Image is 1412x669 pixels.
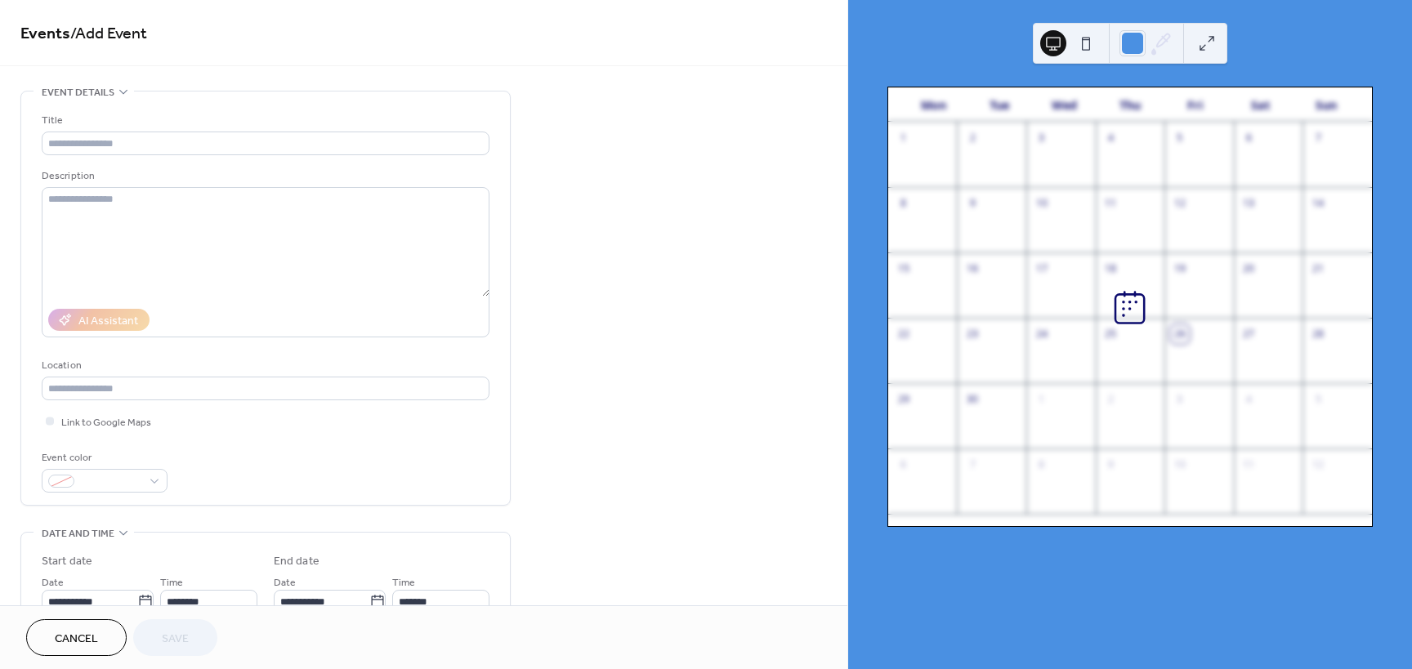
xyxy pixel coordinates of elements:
div: 1 [1032,390,1052,409]
div: 9 [963,194,982,213]
span: Event details [42,84,114,101]
div: 27 [1239,324,1258,344]
div: 10 [1032,194,1052,213]
div: 6 [893,455,913,475]
div: 17 [1032,259,1052,279]
div: 15 [893,259,913,279]
div: Event color [42,449,164,466]
div: 11 [1101,194,1120,213]
span: Time [160,574,183,591]
div: Sat [1228,88,1294,122]
div: Fri [1163,88,1228,122]
div: 28 [1308,324,1328,344]
div: 8 [893,194,913,213]
div: 1 [893,128,913,148]
div: 5 [1308,390,1328,409]
div: 25 [1101,324,1120,344]
a: Events [20,18,70,50]
div: 18 [1101,259,1120,279]
div: 26 [1170,324,1190,344]
div: 19 [1170,259,1190,279]
div: Tue [967,88,1032,122]
div: 7 [963,455,982,475]
button: Cancel [26,619,127,656]
div: 23 [963,324,982,344]
div: End date [274,553,319,570]
div: 4 [1239,390,1258,409]
div: 16 [963,259,982,279]
span: Link to Google Maps [61,414,151,431]
div: 4 [1101,128,1120,148]
span: Time [392,574,415,591]
div: 11 [1239,455,1258,475]
div: 24 [1032,324,1052,344]
span: Date and time [42,525,114,542]
span: Cancel [55,631,98,648]
span: / Add Event [70,18,147,50]
div: 5 [1170,128,1190,148]
span: Date [274,574,296,591]
div: Sun [1294,88,1359,122]
div: Wed [1032,88,1097,122]
div: 20 [1239,259,1258,279]
div: 22 [893,324,913,344]
div: 7 [1308,128,1328,148]
div: 2 [1101,390,1120,409]
div: 13 [1239,194,1258,213]
div: Location [42,357,486,374]
div: 30 [963,390,982,409]
div: 12 [1308,455,1328,475]
div: 29 [893,390,913,409]
div: 8 [1032,455,1052,475]
div: Mon [901,88,967,122]
div: 9 [1101,455,1120,475]
span: Date [42,574,64,591]
div: 6 [1239,128,1258,148]
div: Description [42,167,486,185]
div: 12 [1170,194,1190,213]
div: 3 [1032,128,1052,148]
div: 10 [1170,455,1190,475]
div: 14 [1308,194,1328,213]
div: 2 [963,128,982,148]
div: 21 [1308,259,1328,279]
div: Thu [1097,88,1163,122]
div: Title [42,112,486,129]
div: 3 [1170,390,1190,409]
div: Start date [42,553,92,570]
